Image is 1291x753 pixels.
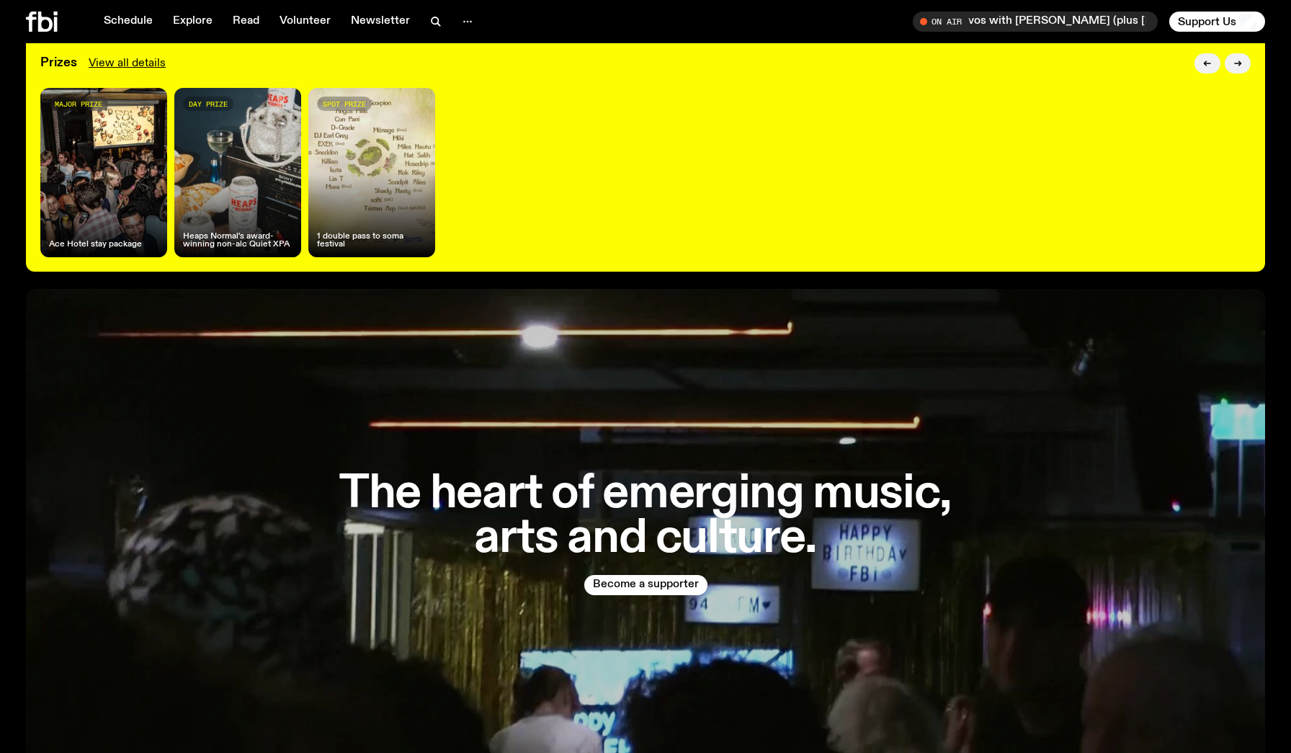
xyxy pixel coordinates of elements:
[40,57,77,69] h3: Prizes
[913,12,1158,32] button: On AirArvos with [PERSON_NAME] (plus [PERSON_NAME] from 5pm!)
[49,241,142,249] h4: Ace Hotel stay package
[323,472,968,560] h1: The heart of emerging music, arts and culture.
[189,100,228,108] span: day prize
[1169,12,1265,32] button: Support Us
[183,233,292,249] h4: Heaps Normal's award-winning non-alc Quiet XPA
[1178,15,1236,28] span: Support Us
[323,100,366,108] span: spot prize
[317,233,426,249] h4: 1 double pass to soma festival
[271,12,339,32] a: Volunteer
[95,12,161,32] a: Schedule
[89,55,166,72] a: View all details
[55,100,102,108] span: major prize
[224,12,268,32] a: Read
[164,12,221,32] a: Explore
[584,575,707,595] button: Become a supporter
[342,12,419,32] a: Newsletter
